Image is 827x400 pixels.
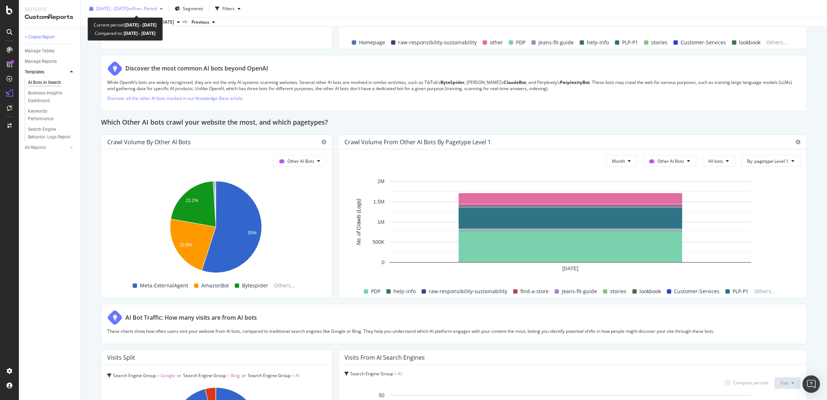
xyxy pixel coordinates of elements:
[377,179,384,185] text: 2M
[359,38,385,47] span: Homepage
[394,371,397,377] span: =
[651,38,667,47] span: stories
[25,144,68,151] a: All Reports
[355,199,361,246] text: No. of Crawls (Logs)
[733,380,768,386] div: Compare periods
[161,372,175,379] span: Google
[751,287,778,296] span: Others...
[157,372,160,379] span: =
[140,281,188,290] span: Meta-ExternalAgent
[377,219,384,225] text: 1M
[25,47,55,55] div: Manage Tables
[394,287,416,296] span: help-info
[28,89,70,105] div: Business Insights Dashboard
[201,281,229,290] span: AmazonBot
[28,79,75,86] a: AI Bots in Search
[287,158,314,164] span: Other AI Bots
[763,38,790,47] span: Others...
[398,38,477,47] span: raw-responsibility-sustainability
[440,79,464,85] strong: ByteSpider
[28,108,69,123] div: Keywords Performance
[107,354,135,361] div: Visits Split
[248,230,257,235] text: 55%
[681,38,726,47] span: Customer-Services
[382,260,384,266] text: 0
[189,18,218,27] button: Previous
[101,117,807,129] div: Which Other AI bots crawl your website the most, and which pagetypes?
[125,22,157,28] b: [DATE] - [DATE]
[780,380,788,386] span: Day
[622,38,638,47] span: PLP-P1
[25,68,44,76] div: Templates
[125,64,268,73] div: Discover the most common AI bots beyond OpenAI
[107,178,324,279] svg: A chart.
[101,304,807,344] div: AI Bot Traffic: How many visits are from AI botsThese charts show how often users visit your webs...
[28,108,75,123] a: Keywords Performance
[587,38,609,47] span: help-info
[490,38,503,47] span: other
[25,58,75,65] a: Manage Reports
[113,372,156,379] span: Search Engine Group
[802,375,820,393] div: Open Intercom Messenger
[25,33,55,41] div: + Create Report
[160,19,174,25] span: 2025 May. 26th
[612,158,625,164] span: Month
[292,372,294,379] span: =
[107,138,191,146] div: Crawl Volume by Other AI Bots
[747,158,788,164] span: By: pagetype Level 1
[172,3,206,15] button: Segments
[242,372,246,379] span: or
[177,372,181,379] span: or
[538,38,574,47] span: Jeans-fit-guide
[95,29,156,37] div: Compared to:
[774,377,800,389] button: Day
[344,138,491,146] div: Crawl Volume from Other AI Bots by pagetype Level 1
[212,3,243,15] button: Filters
[107,95,243,101] a: Discover all the other AI bots tracked in our Knowledge Base article
[562,266,578,271] text: [DATE]
[271,281,298,290] span: Others...
[25,68,68,76] a: Templates
[606,155,637,167] button: Month
[702,155,735,167] button: All bots
[86,3,166,15] button: [DATE] - [DATE]vsPrev. Period
[94,21,157,29] div: Current period:
[25,6,74,13] div: Reports
[96,5,128,12] span: [DATE] - [DATE]
[733,287,749,296] span: PLP-P1
[25,144,46,151] div: All Reports
[373,199,384,205] text: 1.5M
[560,79,590,85] strong: PerplexityBot
[122,30,156,36] b: [DATE] - [DATE]
[28,79,61,86] div: AI Bots in Search
[227,372,230,379] span: =
[248,372,291,379] span: Search Engine Group
[708,158,723,164] span: All bots
[25,13,74,21] div: CustomReports
[101,117,328,129] h2: Which Other AI bots crawl your website the most, and which pagetypes?
[101,55,807,111] div: Discover the most common AI bots beyond OpenAIWhile OpenAI’s bots are widely recognized, they are...
[739,38,761,47] span: lookbook
[179,243,192,248] text: 22.8%
[183,18,189,25] span: vs
[741,155,800,167] button: By: pagetype Level 1
[338,134,807,298] div: Crawl Volume from Other AI Bots by pagetype Level 1MonthOther AI BotsAll botsBy: pagetype Level 1...
[28,89,75,105] a: Business Insights Dashboard
[429,287,507,296] span: raw-responsibility-sustainability
[371,287,380,296] span: PDP
[128,5,157,12] span: vs Prev. Period
[344,178,796,279] svg: A chart.
[372,239,384,245] text: 500K
[242,281,268,290] span: Bytespider
[183,5,203,12] span: Segments
[562,287,597,296] span: Jeans-fit-guide
[183,372,226,379] span: Search Engine Group
[504,79,526,85] strong: ClaudeBot
[25,58,57,65] div: Manage Reports
[186,198,198,203] text: 21.2%
[28,126,75,141] a: Search Engine Behavior: Logs Report
[191,19,209,25] span: Previous
[107,79,800,92] p: While OpenAI’s bots are widely recognized, they are not the only AI systems scanning websites. Se...
[25,33,75,41] a: + Create Report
